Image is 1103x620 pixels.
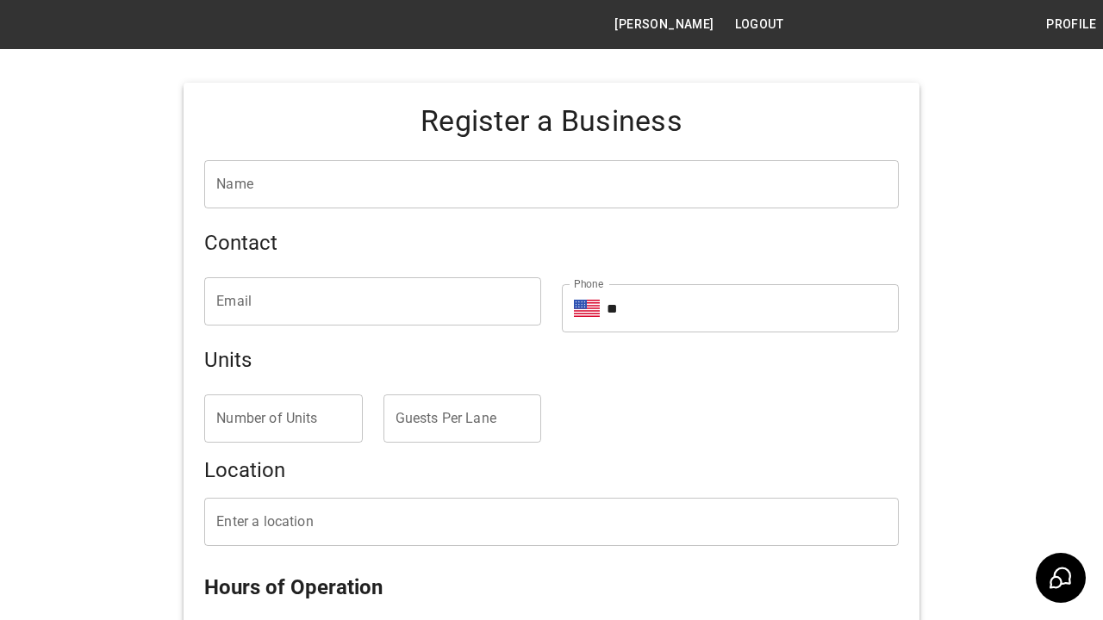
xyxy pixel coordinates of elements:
h5: Location [204,456,898,484]
h4: Register a Business [204,103,898,139]
button: Select country [574,295,600,321]
img: logo [9,15,103,33]
h5: Units [204,346,898,374]
label: Phone [574,276,603,291]
h5: Hours of Operation [204,573,898,601]
button: [PERSON_NAME] [608,9,720,40]
button: Logout [728,9,790,40]
button: Profile [1039,9,1103,40]
h5: Contact [204,229,898,257]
